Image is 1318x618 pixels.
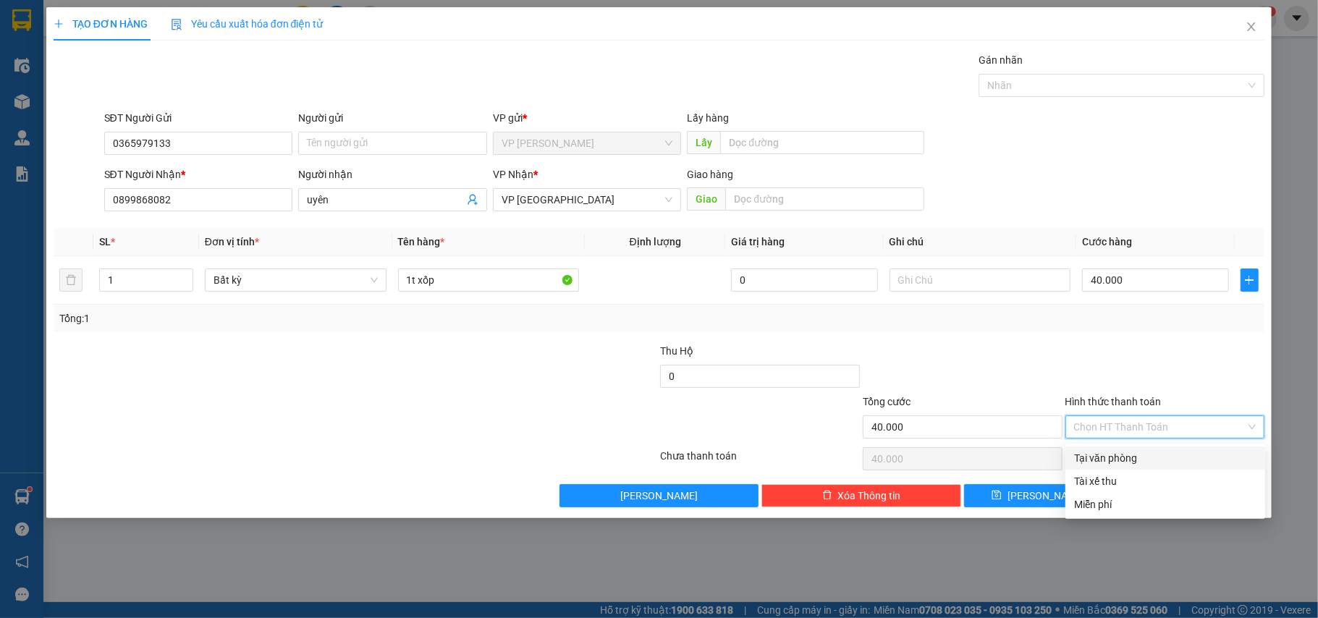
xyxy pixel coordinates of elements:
div: Chưa thanh toán [659,448,861,473]
button: deleteXóa Thông tin [761,484,961,507]
div: VP gửi [493,110,682,126]
button: [PERSON_NAME] [559,484,759,507]
button: plus [1241,268,1259,292]
div: Tổng: 1 [59,310,510,326]
span: Giao [687,187,725,211]
label: Gán nhãn [979,54,1023,66]
span: user-add [467,194,478,206]
div: SĐT Người Nhận [104,166,293,182]
span: Giao hàng [687,169,733,180]
span: SL [99,236,111,247]
span: Định lượng [630,236,681,247]
th: Ghi chú [884,228,1077,256]
span: plus [1241,274,1259,286]
span: Thu Hộ [660,345,693,357]
span: plus [54,19,64,29]
div: Người nhận [298,166,487,182]
div: Người gửi [298,110,487,126]
span: Tên hàng [398,236,445,247]
button: delete [59,268,83,292]
span: delete [822,490,832,501]
span: Giá trị hàng [731,236,785,247]
span: Yêu cầu xuất hóa đơn điện tử [171,18,324,30]
input: VD: Bàn, Ghế [398,268,580,292]
button: Close [1231,7,1272,48]
input: Dọc đường [720,131,924,154]
div: Tại văn phòng [1074,450,1256,466]
img: icon [171,19,182,30]
div: Miễn phí [1074,496,1256,512]
span: [PERSON_NAME] [620,488,698,504]
span: VP Nhận [493,169,533,180]
div: SĐT Người Gửi [104,110,293,126]
label: Hình thức thanh toán [1065,396,1162,407]
span: VP Phan Thiết [502,132,673,154]
input: Ghi Chú [890,268,1071,292]
span: Lấy [687,131,720,154]
span: Đơn vị tính [205,236,259,247]
span: close [1246,21,1257,33]
input: 0 [731,268,877,292]
span: VP Sài Gòn [502,189,673,211]
span: save [992,490,1002,501]
span: Lấy hàng [687,112,729,124]
span: Cước hàng [1082,236,1132,247]
button: save[PERSON_NAME] [964,484,1113,507]
input: Dọc đường [725,187,924,211]
span: Tổng cước [863,396,911,407]
div: Tài xế thu [1074,473,1256,489]
span: Xóa Thông tin [838,488,901,504]
span: Bất kỳ [214,269,378,291]
span: [PERSON_NAME] [1007,488,1085,504]
span: TẠO ĐƠN HÀNG [54,18,148,30]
